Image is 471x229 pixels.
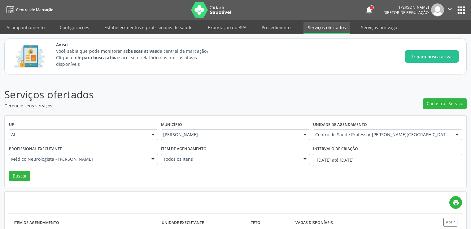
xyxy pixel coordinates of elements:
button: Cadastrar Serviço [423,98,467,109]
a: Configurações [55,22,94,33]
span: Cadastrar Serviço [427,100,463,107]
span: Aviso [56,41,220,48]
span: Diretor de regulação [383,10,429,15]
label: UF [9,120,14,130]
button: apps [456,5,467,16]
button: Abrir [443,218,457,226]
span: AL [11,132,145,138]
button: notifications [365,6,373,14]
span: [PERSON_NAME] [163,132,297,138]
p: Serviços ofertados [4,87,328,102]
i:  [447,6,453,12]
a: Acompanhamento [2,22,49,33]
strong: Ir para busca ativa [77,55,118,61]
label: Item de agendamento [14,218,59,227]
a: Serviços por vaga [357,22,402,33]
label: Vagas disponíveis [295,218,333,227]
i: print [452,199,459,206]
a: print [449,196,462,209]
button: Ir para busca ativa [405,50,459,63]
label: Unidade executante [162,218,204,227]
label: Unidade de agendamento [313,120,367,130]
img: Imagem de CalloutCard [12,43,47,70]
p: Você sabia que pode monitorar as da central de marcação? Clique em e acesse o relatório das busca... [56,48,220,67]
a: Serviços ofertados [303,22,350,34]
strong: buscas ativas [128,48,157,54]
div: [PERSON_NAME] [383,5,429,10]
label: Profissional executante [9,144,62,154]
a: Exportação do BPA [203,22,251,33]
label: Teto [251,218,260,227]
span: Central de Marcação [16,7,53,12]
span: Médico Neurologista - [PERSON_NAME] [11,156,145,162]
p: Gerencie seus serviços [4,102,328,109]
span: Todos os itens [163,156,297,162]
img: img [431,3,444,16]
span: Centro de Saude Professor [PERSON_NAME][GEOGRAPHIC_DATA] [315,132,449,138]
button: Buscar [9,171,30,181]
a: Central de Marcação [4,5,53,15]
a: Estabelecimentos e profissionais de saúde [100,22,197,33]
a: Procedimentos [257,22,297,33]
input: Selecione um intervalo [313,154,462,166]
button:  [444,3,456,16]
label: Intervalo de criação [313,144,358,154]
label: Município [161,120,182,130]
span: Ir para busca ativa [412,53,451,60]
label: Item de agendamento [161,144,207,154]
